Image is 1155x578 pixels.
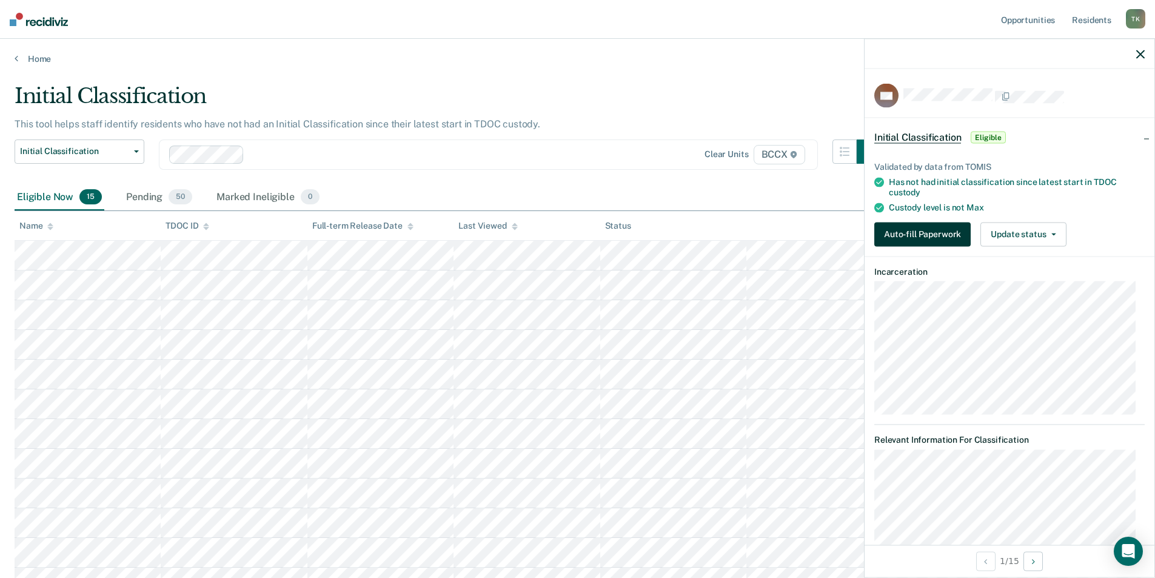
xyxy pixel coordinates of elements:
[874,162,1145,172] div: Validated by data from TOMIS
[874,132,961,144] span: Initial Classification
[889,202,1145,212] div: Custody level is not
[20,146,129,156] span: Initial Classification
[79,189,102,205] span: 15
[874,222,971,246] button: Auto-fill Paperwork
[19,221,53,231] div: Name
[865,545,1154,577] div: 1 / 15
[971,132,1005,144] span: Eligible
[889,177,1145,198] div: Has not had initial classification since latest start in TDOC
[874,222,976,246] a: Auto-fill Paperwork
[889,187,920,197] span: custody
[15,184,104,211] div: Eligible Now
[15,84,881,118] div: Initial Classification
[124,184,195,211] div: Pending
[605,221,631,231] div: Status
[169,189,192,205] span: 50
[1023,551,1043,571] button: Next Opportunity
[301,189,320,205] span: 0
[874,435,1145,445] dt: Relevant Information For Classification
[1114,537,1143,566] div: Open Intercom Messenger
[874,266,1145,277] dt: Incarceration
[865,118,1154,157] div: Initial ClassificationEligible
[10,13,68,26] img: Recidiviz
[458,221,517,231] div: Last Viewed
[15,53,1140,64] a: Home
[976,551,996,571] button: Previous Opportunity
[166,221,209,231] div: TDOC ID
[754,145,805,164] span: BCCX
[705,149,749,160] div: Clear units
[1126,9,1145,29] div: T K
[980,222,1066,246] button: Update status
[312,221,413,231] div: Full-term Release Date
[966,202,984,212] span: Max
[214,184,322,211] div: Marked Ineligible
[15,118,540,130] p: This tool helps staff identify residents who have not had an Initial Classification since their l...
